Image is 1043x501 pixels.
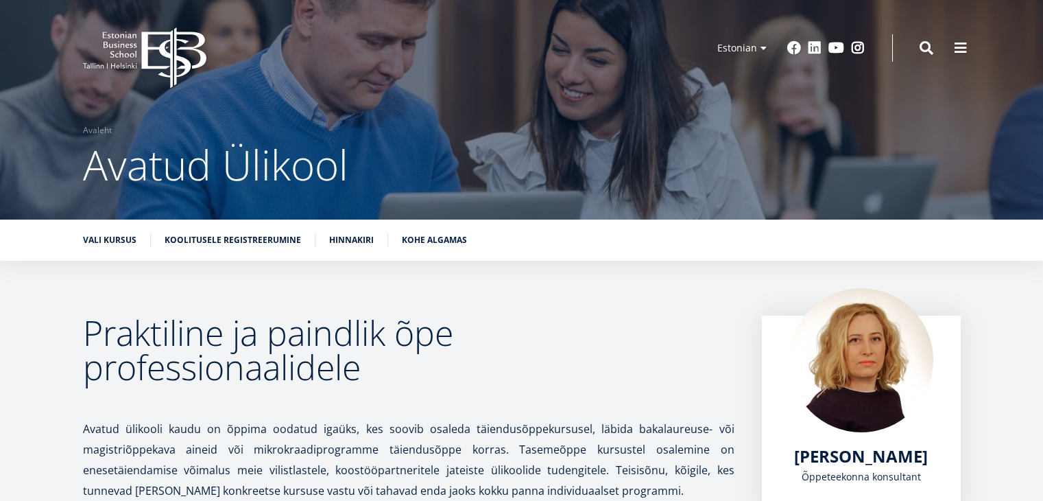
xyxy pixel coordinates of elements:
[83,316,734,384] h2: Praktiline ja paindlik õpe professionaalidele
[794,445,928,467] span: [PERSON_NAME]
[402,233,467,247] a: Kohe algamas
[83,137,348,193] span: Avatud Ülikool
[794,446,928,467] a: [PERSON_NAME]
[828,41,844,55] a: Youtube
[83,124,112,137] a: Avaleht
[329,233,374,247] a: Hinnakiri
[83,233,136,247] a: Vali kursus
[789,467,933,487] div: Õppeteekonna konsultant
[851,41,865,55] a: Instagram
[83,398,734,501] p: Avatud ülikooli kaudu on õppima oodatud igaüks, kes soovib osaleda täiendusõppekursusel, läbida b...
[165,233,301,247] a: Koolitusele registreerumine
[789,288,933,432] img: Kadri Osula Learning Journey Advisor
[808,41,822,55] a: Linkedin
[787,41,801,55] a: Facebook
